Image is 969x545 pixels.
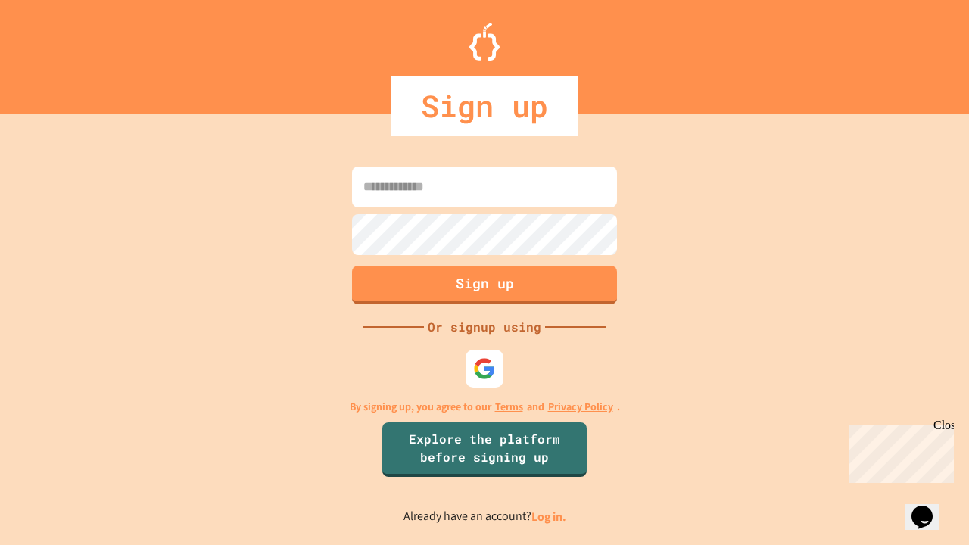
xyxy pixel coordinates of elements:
[905,484,954,530] iframe: chat widget
[391,76,578,136] div: Sign up
[495,399,523,415] a: Terms
[352,266,617,304] button: Sign up
[469,23,500,61] img: Logo.svg
[473,357,496,380] img: google-icon.svg
[548,399,613,415] a: Privacy Policy
[424,318,545,336] div: Or signup using
[403,507,566,526] p: Already have an account?
[350,399,620,415] p: By signing up, you agree to our and .
[843,419,954,483] iframe: chat widget
[382,422,587,477] a: Explore the platform before signing up
[6,6,104,96] div: Chat with us now!Close
[531,509,566,525] a: Log in.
